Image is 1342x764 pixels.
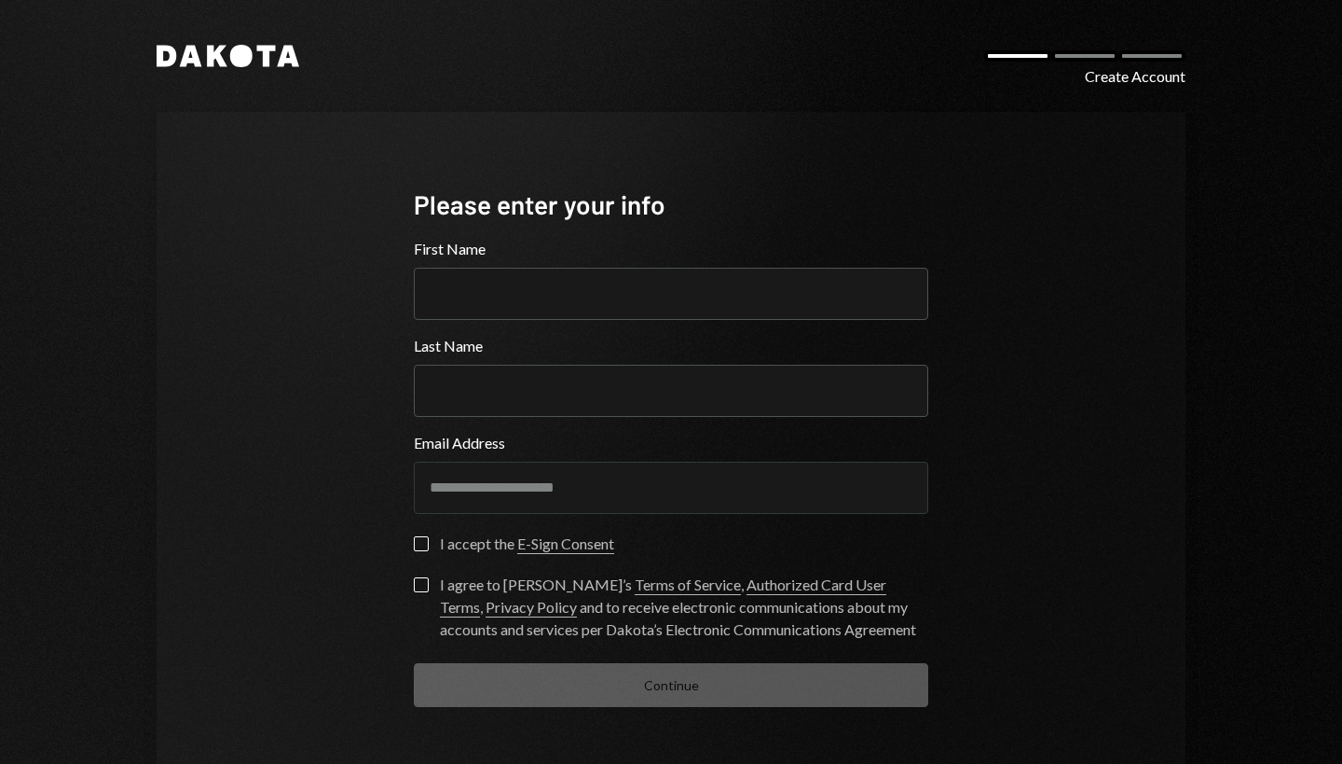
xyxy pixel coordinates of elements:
[440,574,928,641] div: I agree to [PERSON_NAME]’s , , and to receive electronic communications about my accounts and ser...
[414,187,928,223] div: Please enter your info
[440,576,886,618] a: Authorized Card User Terms
[440,533,614,555] div: I accept the
[517,535,614,554] a: E-Sign Consent
[414,335,928,357] label: Last Name
[414,536,429,551] button: I accept the E-Sign Consent
[486,598,577,618] a: Privacy Policy
[414,238,928,260] label: First Name
[1085,65,1185,88] div: Create Account
[414,577,429,592] button: I agree to [PERSON_NAME]’s Terms of Service, Authorized Card User Terms, Privacy Policy and to re...
[635,576,741,595] a: Terms of Service
[414,432,928,454] label: Email Address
